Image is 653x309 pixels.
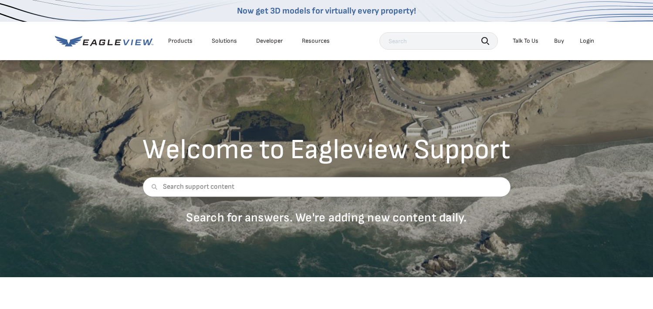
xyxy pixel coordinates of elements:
[142,210,511,225] p: Search for answers. We're adding new content daily.
[302,37,330,45] div: Resources
[142,136,511,164] h2: Welcome to Eagleview Support
[168,37,193,45] div: Products
[237,6,416,16] a: Now get 3D models for virtually every property!
[142,177,511,197] input: Search support content
[580,37,594,45] div: Login
[379,32,498,50] input: Search
[554,37,564,45] a: Buy
[256,37,283,45] a: Developer
[212,37,237,45] div: Solutions
[513,37,538,45] div: Talk To Us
